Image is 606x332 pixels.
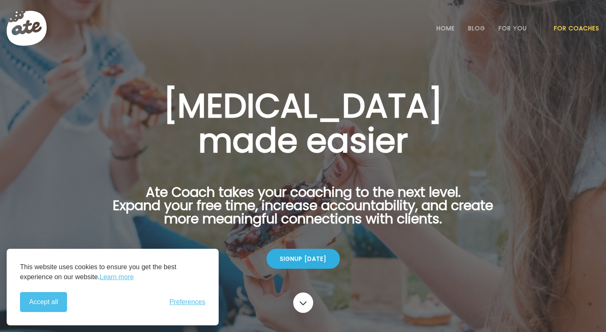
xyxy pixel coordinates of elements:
[436,25,455,32] a: Home
[468,25,485,32] a: Blog
[100,272,134,282] a: Learn more
[100,88,506,158] h1: [MEDICAL_DATA] made easier
[554,25,599,32] a: For Coaches
[267,249,340,269] div: Signup [DATE]
[100,186,506,235] p: Ate Coach takes your coaching to the next level. Expand your free time, increase accountability, ...
[170,298,205,306] button: Toggle preferences
[20,262,205,282] p: This website uses cookies to ensure you get the best experience on our website.
[170,298,205,306] span: Preferences
[499,25,527,32] a: For You
[20,292,67,312] button: Accept all cookies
